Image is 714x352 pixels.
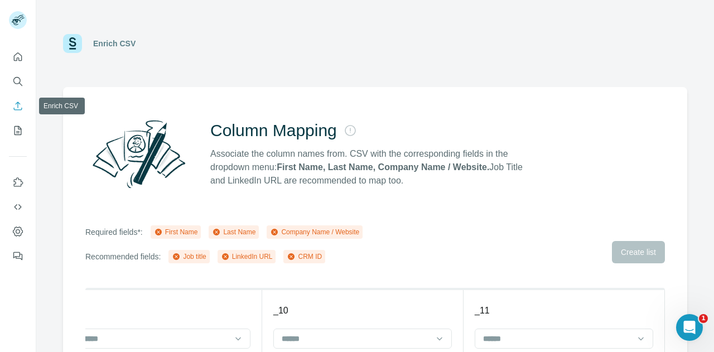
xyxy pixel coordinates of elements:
[9,71,27,91] button: Search
[85,226,143,238] p: Required fields*:
[9,96,27,116] button: Enrich CSV
[221,252,273,262] div: LinkedIn URL
[475,304,490,317] p: _11
[277,162,489,172] strong: First Name, Last Name, Company Name / Website.
[9,197,27,217] button: Use Surfe API
[9,172,27,192] button: Use Surfe on LinkedIn
[63,34,82,53] img: Surfe Logo
[287,252,322,262] div: CRM ID
[9,246,27,266] button: Feedback
[212,227,255,237] div: Last Name
[699,314,708,323] span: 1
[676,314,703,341] iframe: Intercom live chat
[9,47,27,67] button: Quick start
[85,114,192,194] img: Surfe Illustration - Column Mapping
[210,147,533,187] p: Associate the column names from. CSV with the corresponding fields in the dropdown menu: Job Titl...
[172,252,206,262] div: Job title
[93,38,136,49] div: Enrich CSV
[273,304,288,317] p: _10
[154,227,198,237] div: First Name
[9,221,27,242] button: Dashboard
[270,227,359,237] div: Company Name / Website
[9,120,27,141] button: My lists
[210,120,337,141] h2: Column Mapping
[85,251,161,262] p: Recommended fields:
